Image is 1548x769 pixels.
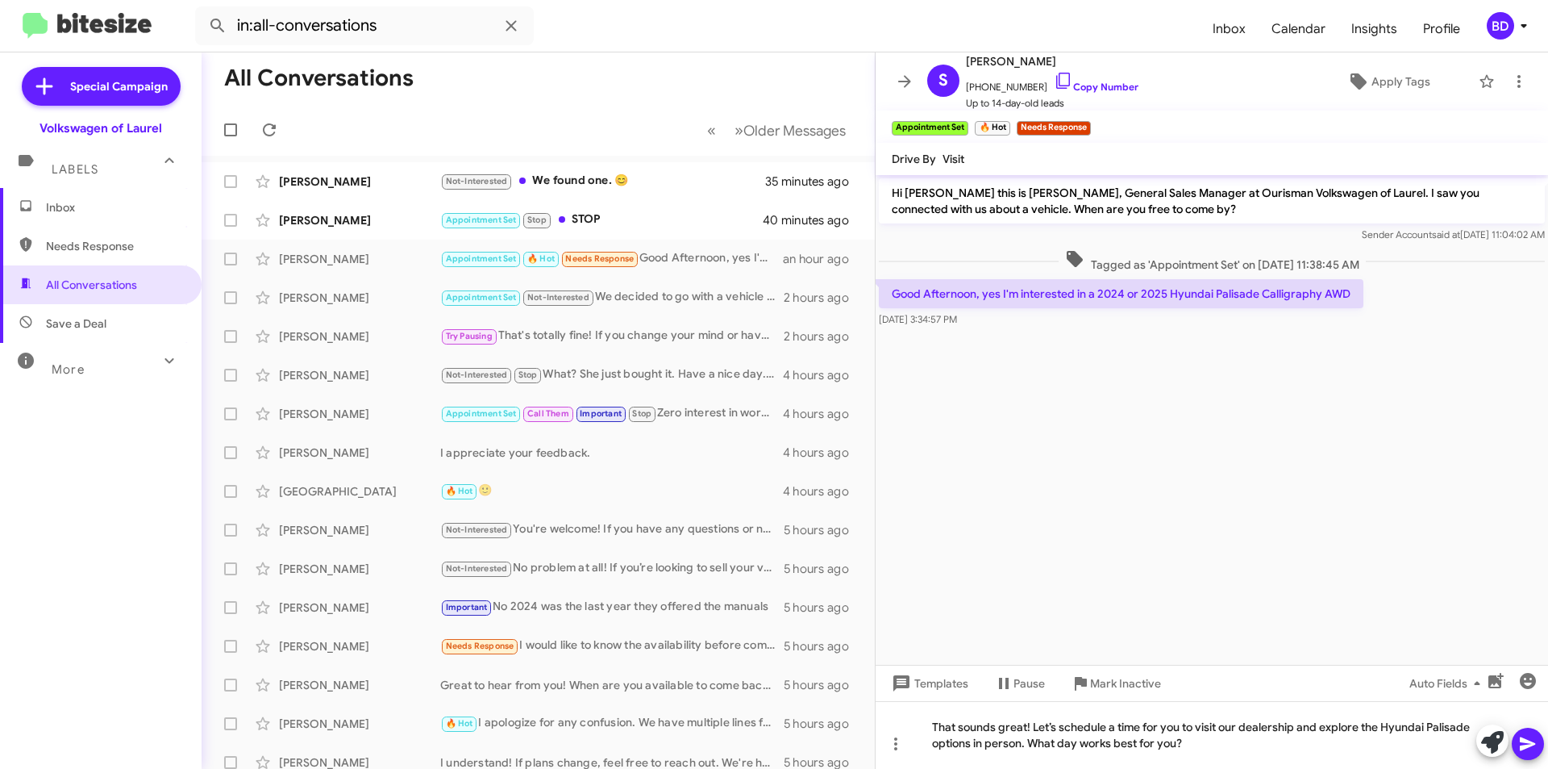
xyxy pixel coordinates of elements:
[279,561,440,577] div: [PERSON_NAME]
[743,122,846,140] span: Older Messages
[565,253,634,264] span: Needs Response
[440,445,783,461] div: I appreciate your feedback.
[440,598,784,616] div: No 2024 was the last year they offered the manuals
[1013,669,1045,698] span: Pause
[440,637,784,655] div: I would like to know the availability before coming in . I'm interested in that specific vehicle
[440,211,765,229] div: STOP
[725,114,855,147] button: Next
[783,251,862,267] div: an hour ago
[892,121,968,136] small: Appointment Set
[440,714,784,733] div: I apologize for any confusion. We have multiple lines for better service.
[52,362,85,377] span: More
[876,701,1548,769] div: That sounds great! Let’s schedule a time for you to visit our dealership and explore the Hyundai ...
[876,669,981,698] button: Templates
[879,279,1363,308] p: Good Afternoon, yes I'm interested in a 2024 or 2025 Hyundai Palisade Calligraphy AWD
[440,327,784,345] div: That's totally fine! If you change your mind or have questions in the future, feel free to reach ...
[446,176,508,186] span: Not-Interested
[440,288,784,307] div: We decided to go with a vehicle at a different dealership l
[46,238,183,254] span: Needs Response
[1259,6,1338,52] a: Calendar
[879,178,1545,224] p: Hi [PERSON_NAME] this is [PERSON_NAME], General Sales Manager at Ourisman Volkswagen of Laurel. I...
[446,215,517,225] span: Appointment Set
[783,406,862,422] div: 4 hours ago
[888,669,968,698] span: Templates
[765,173,862,190] div: 35 minutes ago
[632,408,651,419] span: Stop
[1200,6,1259,52] a: Inbox
[446,370,508,380] span: Not-Interested
[784,716,862,732] div: 5 hours ago
[446,525,508,535] span: Not-Interested
[440,520,784,539] div: You're welcome! If you have any questions or need assistance in the future, feel free to reach ou...
[966,95,1138,111] span: Up to 14-day-old leads
[1017,121,1091,136] small: Needs Response
[527,253,555,264] span: 🔥 Hot
[46,199,183,215] span: Inbox
[446,486,473,496] span: 🔥 Hot
[440,559,784,578] div: No problem at all! If you’re looking to sell your vehicle, I’d be happy to help. When can we sche...
[765,212,862,228] div: 40 minutes ago
[784,522,862,538] div: 5 hours ago
[52,162,98,177] span: Labels
[279,677,440,693] div: [PERSON_NAME]
[966,52,1138,71] span: [PERSON_NAME]
[279,328,440,345] div: [PERSON_NAME]
[734,120,743,140] span: »
[1362,228,1545,240] span: Sender Account [DATE] 11:04:02 AM
[46,316,106,332] span: Save a Deal
[783,367,862,383] div: 4 hours ago
[279,290,440,306] div: [PERSON_NAME]
[446,292,517,303] span: Appointment Set
[1338,6,1410,52] a: Insights
[981,669,1058,698] button: Pause
[1058,669,1174,698] button: Mark Inactive
[1410,6,1473,52] a: Profile
[527,408,569,419] span: Call Them
[1059,249,1366,273] span: Tagged as 'Appointment Set' on [DATE] 11:38:45 AM
[1409,669,1487,698] span: Auto Fields
[784,638,862,654] div: 5 hours ago
[440,366,783,384] div: What? She just bought it. Have a nice day. Please unsubscribe from this text.
[784,561,862,577] div: 5 hours ago
[279,212,440,228] div: [PERSON_NAME]
[224,65,414,91] h1: All Conversations
[446,331,493,341] span: Try Pausing
[1054,81,1138,93] a: Copy Number
[518,370,538,380] span: Stop
[783,483,862,499] div: 4 hours ago
[1487,12,1514,40] div: BD
[1473,12,1530,40] button: BD
[783,445,862,461] div: 4 hours ago
[784,600,862,616] div: 5 hours ago
[879,313,957,325] span: [DATE] 3:34:57 PM
[440,677,784,693] div: Great to hear from you! When are you available to come back and discuss the details about your ve...
[1396,669,1500,698] button: Auto Fields
[784,328,862,345] div: 2 hours ago
[527,215,547,225] span: Stop
[440,249,783,268] div: Good Afternoon, yes I'm interested in a 2024 or 2025 Hyundai Palisade Calligraphy AWD
[892,152,936,166] span: Drive By
[697,114,726,147] button: Previous
[40,120,162,136] div: Volkswagen of Laurel
[46,277,137,293] span: All Conversations
[446,718,473,729] span: 🔥 Hot
[446,408,517,419] span: Appointment Set
[446,253,517,264] span: Appointment Set
[70,78,168,94] span: Special Campaign
[279,173,440,190] div: [PERSON_NAME]
[279,638,440,654] div: [PERSON_NAME]
[446,641,514,651] span: Needs Response
[195,6,534,45] input: Search
[279,251,440,267] div: [PERSON_NAME]
[707,120,716,140] span: «
[1432,228,1460,240] span: said at
[22,67,181,106] a: Special Campaign
[279,483,440,499] div: [GEOGRAPHIC_DATA]
[975,121,1009,136] small: 🔥 Hot
[938,68,948,94] span: S
[279,600,440,616] div: [PERSON_NAME]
